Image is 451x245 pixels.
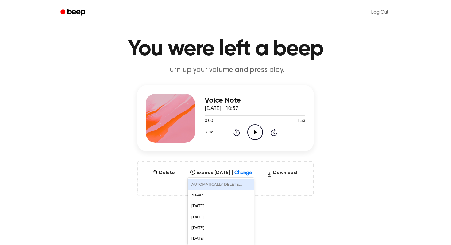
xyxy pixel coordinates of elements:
div: Never [188,190,254,200]
span: Only visible to you [145,181,306,188]
h3: Voice Note [205,96,305,105]
button: Download [264,169,299,179]
div: [DATE] [188,212,254,222]
span: [DATE] · 10:57 [205,106,238,111]
a: Log Out [365,5,395,20]
a: Beep [56,6,91,18]
button: 2.0x [205,127,215,138]
div: [DATE] [188,233,254,244]
span: 1:53 [297,118,305,124]
p: Turn up your volume and press play. [108,65,343,75]
span: 0:00 [205,118,213,124]
div: AUTOMATICALLY DELETE... [188,179,254,190]
h1: You were left a beep [68,38,383,60]
button: Delete [150,169,177,177]
div: [DATE] [188,222,254,233]
div: [DATE] [188,200,254,211]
